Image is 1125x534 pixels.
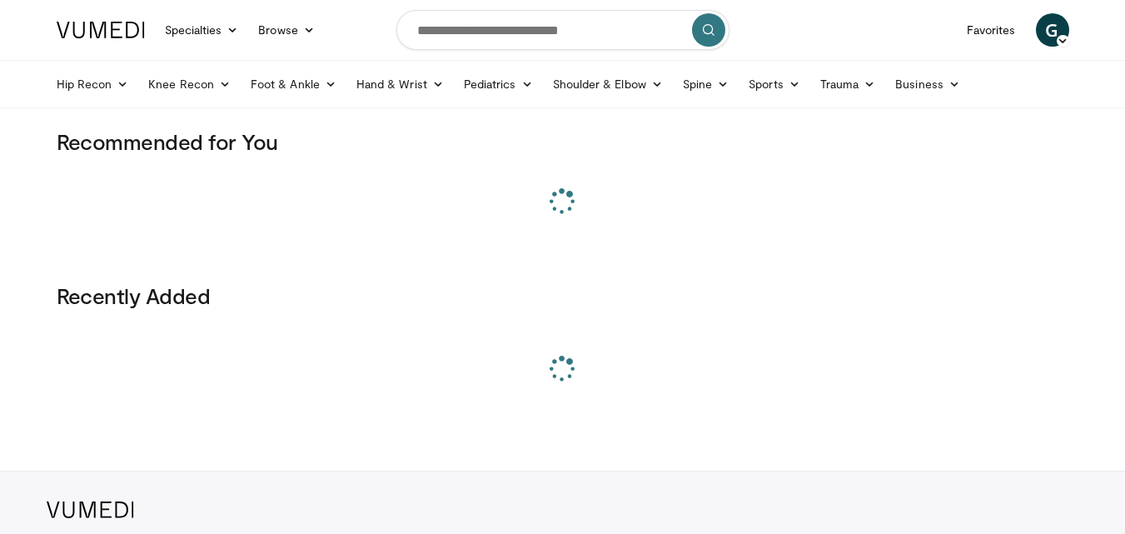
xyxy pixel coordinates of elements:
[396,10,729,50] input: Search topics, interventions
[241,67,346,101] a: Foot & Ankle
[810,67,886,101] a: Trauma
[957,13,1026,47] a: Favorites
[346,67,454,101] a: Hand & Wrist
[454,67,543,101] a: Pediatrics
[47,67,139,101] a: Hip Recon
[47,502,134,518] img: VuMedi Logo
[248,13,325,47] a: Browse
[57,128,1069,155] h3: Recommended for You
[739,67,810,101] a: Sports
[138,67,241,101] a: Knee Recon
[885,67,970,101] a: Business
[57,22,145,38] img: VuMedi Logo
[155,13,249,47] a: Specialties
[1036,13,1069,47] a: G
[57,282,1069,309] h3: Recently Added
[543,67,673,101] a: Shoulder & Elbow
[673,67,739,101] a: Spine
